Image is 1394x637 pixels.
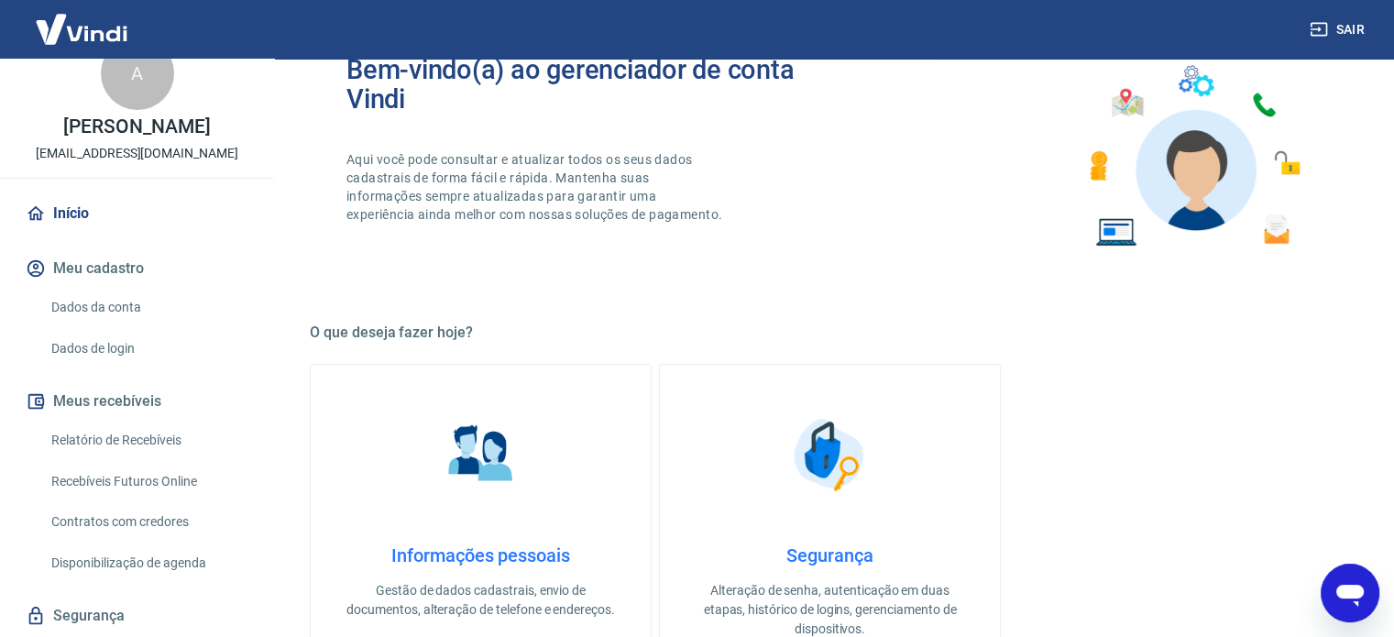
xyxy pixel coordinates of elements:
[785,409,876,500] img: Segurança
[1073,55,1313,258] img: Imagem de um avatar masculino com diversos icones exemplificando as funcionalidades do gerenciado...
[340,544,621,566] h4: Informações pessoais
[435,409,527,500] img: Informações pessoais
[44,330,252,368] a: Dados de login
[44,422,252,459] a: Relatório de Recebíveis
[63,117,210,137] p: [PERSON_NAME]
[22,381,252,422] button: Meus recebíveis
[44,544,252,582] a: Disponibilização de agenda
[44,463,252,500] a: Recebíveis Futuros Online
[1306,13,1372,47] button: Sair
[689,544,971,566] h4: Segurança
[1321,564,1379,622] iframe: Botão para abrir a janela de mensagens, conversa em andamento
[340,581,621,620] p: Gestão de dados cadastrais, envio de documentos, alteração de telefone e endereços.
[310,324,1350,342] h5: O que deseja fazer hoje?
[22,1,141,57] img: Vindi
[22,596,252,636] a: Segurança
[44,503,252,541] a: Contratos com credores
[101,37,174,110] div: A
[22,193,252,234] a: Início
[346,55,830,114] h2: Bem-vindo(a) ao gerenciador de conta Vindi
[44,289,252,326] a: Dados da conta
[346,150,726,224] p: Aqui você pode consultar e atualizar todos os seus dados cadastrais de forma fácil e rápida. Mant...
[22,248,252,289] button: Meu cadastro
[36,144,238,163] p: [EMAIL_ADDRESS][DOMAIN_NAME]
